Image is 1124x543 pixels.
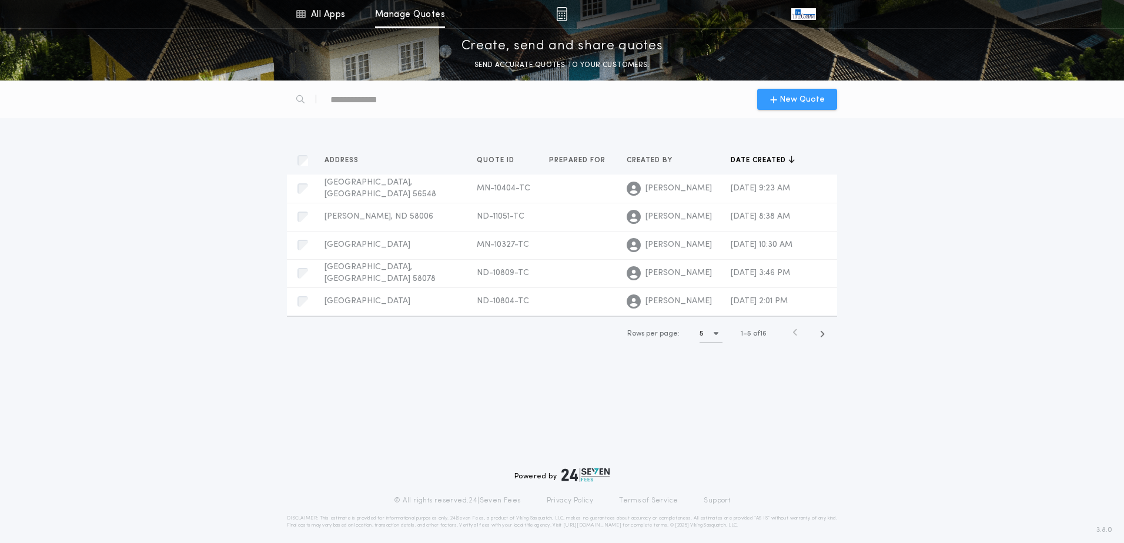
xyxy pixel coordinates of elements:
span: ND-11051-TC [477,212,524,221]
span: [PERSON_NAME] [645,267,712,279]
span: of 16 [753,329,767,339]
span: ND-10804-TC [477,297,529,306]
span: 1 [741,330,743,337]
button: New Quote [757,89,837,110]
p: SEND ACCURATE QUOTES TO YOUR CUSTOMERS. [474,59,650,71]
button: Address [325,155,367,166]
span: 5 [747,330,751,337]
span: [DATE] 8:38 AM [731,212,790,221]
button: Created by [627,155,681,166]
a: [URL][DOMAIN_NAME] [563,523,621,528]
a: Privacy Policy [547,496,594,505]
span: Rows per page: [627,330,680,337]
a: Terms of Service [619,496,678,505]
button: Date created [731,155,795,166]
span: [PERSON_NAME] [645,183,712,195]
span: [PERSON_NAME], ND 58006 [325,212,433,221]
span: ND-10809-TC [477,269,529,277]
span: [GEOGRAPHIC_DATA] [325,240,410,249]
img: vs-icon [791,8,816,20]
span: Quote ID [477,156,517,165]
span: [PERSON_NAME] [645,239,712,251]
p: © All rights reserved. 24|Seven Fees [394,496,521,505]
span: [PERSON_NAME] [645,296,712,307]
span: 3.8.0 [1096,525,1112,535]
p: DISCLAIMER: This estimate is provided for informational purposes only. 24|Seven Fees, a product o... [287,515,837,529]
span: [DATE] 2:01 PM [731,297,788,306]
span: MN-10327-TC [477,240,529,249]
button: 5 [700,324,722,343]
span: [GEOGRAPHIC_DATA] [325,297,410,306]
a: Support [704,496,730,505]
img: img [556,7,567,21]
span: [PERSON_NAME] [645,211,712,223]
span: Date created [731,156,788,165]
span: MN-10404-TC [477,184,530,193]
p: Create, send and share quotes [461,37,663,56]
button: Quote ID [477,155,523,166]
span: New Quote [780,93,825,106]
span: Created by [627,156,675,165]
span: [GEOGRAPHIC_DATA], [GEOGRAPHIC_DATA] 58078 [325,263,436,283]
span: [DATE] 10:30 AM [731,240,792,249]
span: [GEOGRAPHIC_DATA], [GEOGRAPHIC_DATA] 56548 [325,178,436,199]
h1: 5 [700,328,704,340]
span: Address [325,156,361,165]
img: logo [561,468,610,482]
span: Prepared for [549,156,608,165]
div: Powered by [514,468,610,482]
span: [DATE] 3:46 PM [731,269,790,277]
span: [DATE] 9:23 AM [731,184,790,193]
